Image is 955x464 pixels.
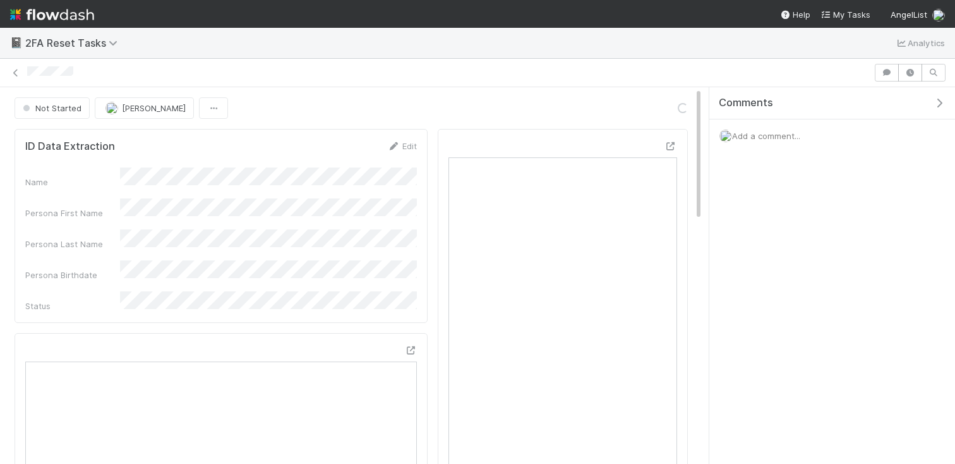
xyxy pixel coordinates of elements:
span: 📓 [10,37,23,48]
button: Not Started [15,97,90,119]
a: Edit [387,141,417,151]
div: Name [25,176,120,188]
img: avatar_a8b9208c-77c1-4b07-b461-d8bc701f972e.png [719,130,732,142]
img: avatar_a8b9208c-77c1-4b07-b461-d8bc701f972e.png [105,102,118,114]
img: avatar_a8b9208c-77c1-4b07-b461-d8bc701f972e.png [932,9,945,21]
span: Add a comment... [732,131,800,141]
div: Persona Birthdate [25,269,120,281]
div: Status [25,300,120,312]
span: [PERSON_NAME] [122,103,186,113]
span: AngelList [891,9,927,20]
span: 2FA Reset Tasks [25,37,124,49]
div: Persona Last Name [25,238,120,250]
span: Comments [719,97,773,109]
div: Help [780,8,810,21]
a: My Tasks [820,8,870,21]
h5: ID Data Extraction [25,140,115,153]
span: My Tasks [820,9,870,20]
button: [PERSON_NAME] [95,97,194,119]
img: logo-inverted-e16ddd16eac7371096b0.svg [10,4,94,25]
a: Analytics [895,35,945,51]
span: Not Started [20,103,81,113]
div: Persona First Name [25,207,120,219]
